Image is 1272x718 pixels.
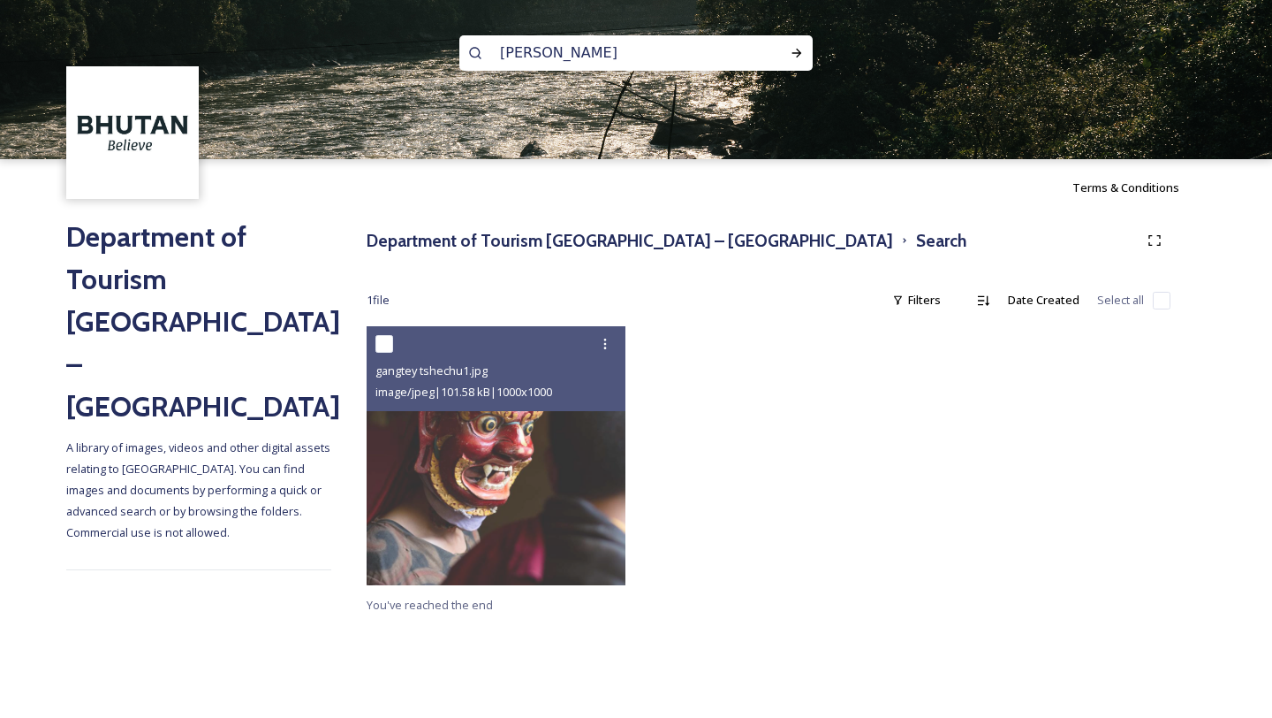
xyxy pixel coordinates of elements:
span: 1 file [367,292,390,309]
div: Date Created [999,283,1088,317]
img: gangtey tshechu1.jpg [367,326,625,585]
input: Search [491,34,733,73]
span: Select all [1097,292,1144,309]
h2: Department of Tourism [GEOGRAPHIC_DATA] – [GEOGRAPHIC_DATA] [66,216,331,428]
span: image/jpeg | 101.58 kB | 1000 x 1000 [375,384,552,400]
span: gangtey tshechu1.jpg [375,363,488,378]
span: You've reached the end [367,597,493,613]
h3: Search [916,228,966,254]
div: Filters [883,283,950,317]
h3: Department of Tourism [GEOGRAPHIC_DATA] – [GEOGRAPHIC_DATA] [367,228,893,254]
span: Terms & Conditions [1072,179,1179,195]
img: BT_Logo_BB_Lockup_CMYK_High%2520Res.jpg [69,69,197,197]
a: Terms & Conditions [1072,177,1206,198]
span: A library of images, videos and other digital assets relating to [GEOGRAPHIC_DATA]. You can find ... [66,439,333,540]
